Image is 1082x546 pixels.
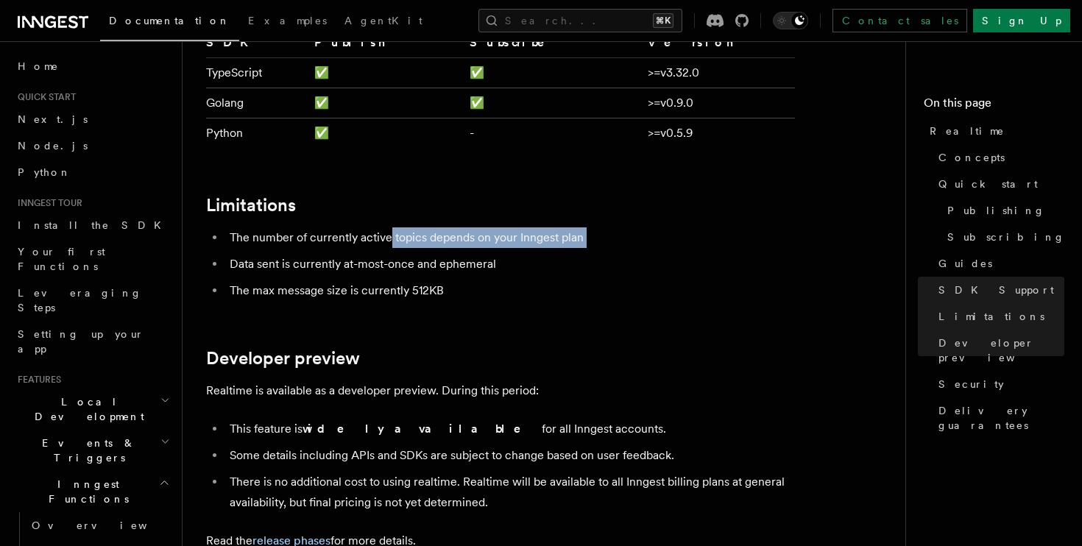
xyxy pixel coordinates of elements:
span: Node.js [18,140,88,152]
a: Your first Functions [12,238,173,280]
a: Python [12,159,173,185]
span: Developer preview [938,336,1064,365]
span: Guides [938,256,992,271]
li: There is no additional cost to using realtime. Realtime will be available to all Inngest billing ... [225,472,795,513]
a: Delivery guarantees [933,397,1064,439]
a: Documentation [100,4,239,41]
button: Inngest Functions [12,471,173,512]
a: Developer preview [933,330,1064,371]
span: Publishing [947,203,1045,218]
a: Sign Up [973,9,1070,32]
button: Search...⌘K [478,9,682,32]
span: Overview [32,520,183,531]
a: Security [933,371,1064,397]
button: Toggle dark mode [773,12,808,29]
a: Next.js [12,106,173,132]
span: Concepts [938,150,1005,165]
span: Home [18,59,59,74]
td: >=v3.32.0 [642,58,795,88]
td: ✅ [464,88,641,118]
a: Limitations [206,195,296,216]
span: Documentation [109,15,230,26]
span: Python [18,166,71,178]
th: SDK [206,33,308,58]
span: Security [938,377,1004,391]
a: Subscribing [941,224,1064,250]
a: Setting up your app [12,321,173,362]
h4: On this page [924,94,1064,118]
a: Overview [26,512,173,539]
a: Guides [933,250,1064,277]
a: Developer preview [206,348,360,369]
a: Home [12,53,173,79]
a: AgentKit [336,4,431,40]
a: Publishing [941,197,1064,224]
a: Concepts [933,144,1064,171]
li: Some details including APIs and SDKs are subject to change based on user feedback. [225,445,795,466]
td: TypeScript [206,58,308,88]
button: Events & Triggers [12,430,173,471]
th: Publish [308,33,464,58]
td: >=v0.5.9 [642,118,795,149]
li: Data sent is currently at-most-once and ephemeral [225,254,795,274]
td: ✅ [308,88,464,118]
a: Examples [239,4,336,40]
li: This feature is for all Inngest accounts. [225,419,795,439]
td: >=v0.9.0 [642,88,795,118]
td: ✅ [308,58,464,88]
td: ✅ [308,118,464,149]
td: Golang [206,88,308,118]
span: Limitations [938,309,1044,324]
a: Install the SDK [12,212,173,238]
td: Python [206,118,308,149]
span: Examples [248,15,327,26]
a: SDK Support [933,277,1064,303]
th: Subscribe [464,33,641,58]
a: Limitations [933,303,1064,330]
span: Local Development [12,394,160,424]
li: The number of currently active topics depends on your Inngest plan [225,227,795,248]
th: Version [642,33,795,58]
span: Quick start [12,91,76,103]
span: Features [12,374,61,386]
a: Contact sales [832,9,967,32]
span: Delivery guarantees [938,403,1064,433]
span: Next.js [18,113,88,125]
a: Realtime [924,118,1064,144]
span: Quick start [938,177,1038,191]
span: Setting up your app [18,328,144,355]
span: Install the SDK [18,219,170,231]
span: Subscribing [947,230,1065,244]
li: The max message size is currently 512KB [225,280,795,301]
td: ✅ [464,58,641,88]
span: AgentKit [344,15,422,26]
td: - [464,118,641,149]
strong: widely available [303,422,542,436]
span: SDK Support [938,283,1054,297]
span: Events & Triggers [12,436,160,465]
p: Realtime is available as a developer preview. During this period: [206,380,795,401]
span: Inngest tour [12,197,82,209]
button: Local Development [12,389,173,430]
span: Inngest Functions [12,477,159,506]
span: Your first Functions [18,246,105,272]
kbd: ⌘K [653,13,673,28]
span: Leveraging Steps [18,287,142,313]
a: Quick start [933,171,1064,197]
a: Node.js [12,132,173,159]
span: Realtime [930,124,1005,138]
a: Leveraging Steps [12,280,173,321]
